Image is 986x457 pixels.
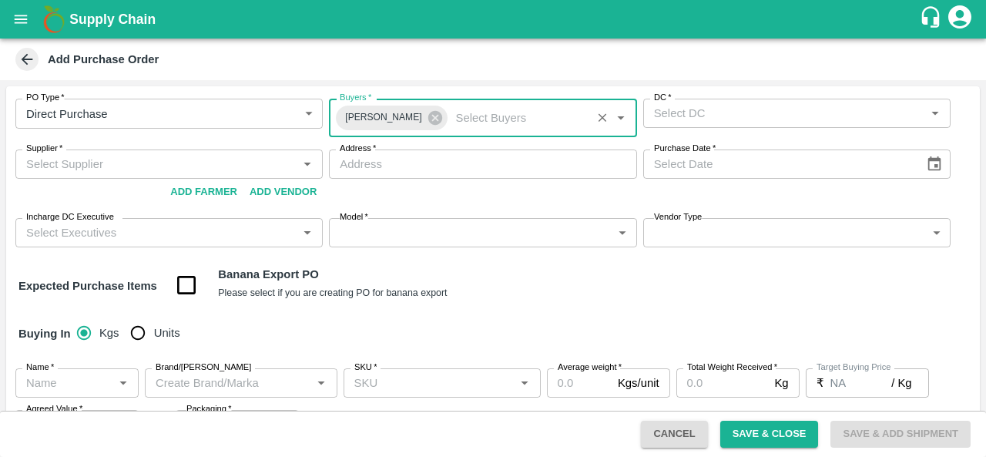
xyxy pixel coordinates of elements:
[69,12,156,27] b: Supply Chain
[218,287,447,298] small: Please select if you are creating PO for banana export
[297,154,317,174] button: Open
[720,421,819,448] button: Save & Close
[218,268,318,281] b: Banana Export PO
[348,373,511,393] input: SKU
[687,361,777,374] label: Total Weight Received
[26,143,62,155] label: Supplier
[77,318,193,348] div: buying_in
[340,143,376,155] label: Address
[618,375,659,391] p: Kgs/unit
[186,403,232,415] label: Packaging
[558,361,622,374] label: Average weight
[99,324,119,341] span: Kgs
[643,150,914,179] input: Select Date
[336,106,447,130] div: [PERSON_NAME]
[26,211,114,223] label: Incharge DC Executive
[450,108,587,128] input: Select Buyers
[830,368,892,398] input: 0.0
[3,2,39,37] button: open drawer
[329,150,636,179] input: Address
[26,403,82,415] label: Agreed Value
[154,324,180,341] span: Units
[648,103,921,123] input: Select DC
[611,108,631,128] button: Open
[48,53,159,66] b: Add Purchase Order
[891,375,911,391] p: / Kg
[39,4,69,35] img: logo
[297,223,317,243] button: Open
[69,8,919,30] a: Supply Chain
[156,361,251,374] label: Brand/[PERSON_NAME]
[26,361,54,374] label: Name
[26,92,65,104] label: PO Type
[113,373,133,393] button: Open
[340,92,371,104] label: Buyers
[243,179,323,206] button: Add Vendor
[654,92,672,104] label: DC
[676,368,769,398] input: 0.0
[817,361,891,374] label: Target Buying Price
[946,3,974,35] div: account of current user
[925,103,945,123] button: Open
[654,211,702,223] label: Vendor Type
[817,375,824,391] p: ₹
[18,280,157,292] strong: Expected Purchase Items
[920,150,949,179] button: Choose date
[641,421,707,448] button: Cancel
[164,179,243,206] button: Add Farmer
[20,223,293,243] input: Select Executives
[149,373,307,393] input: Create Brand/Marka
[547,368,612,398] input: 0.0
[26,106,108,123] p: Direct Purchase
[919,5,946,33] div: customer-support
[340,211,368,223] label: Model
[12,318,77,350] h6: Buying In
[20,154,293,174] input: Select Supplier
[515,373,535,393] button: Open
[774,375,788,391] p: Kg
[654,143,716,155] label: Purchase Date
[592,108,613,129] button: Clear
[20,373,109,393] input: Name
[311,373,331,393] button: Open
[336,109,431,126] span: [PERSON_NAME]
[354,361,377,374] label: SKU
